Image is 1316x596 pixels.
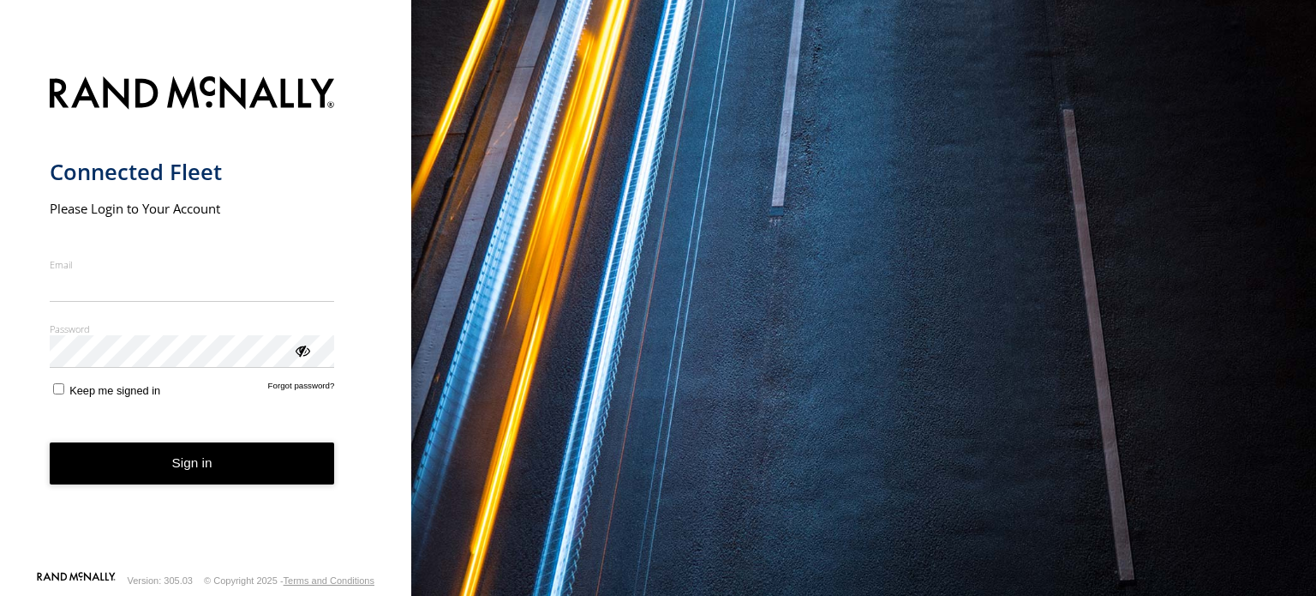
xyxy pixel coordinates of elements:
input: Keep me signed in [53,383,64,394]
label: Email [50,258,335,271]
a: Terms and Conditions [284,575,374,586]
h2: Please Login to Your Account [50,200,335,217]
img: Rand McNally [50,73,335,117]
button: Sign in [50,442,335,485]
a: Visit our Website [37,572,116,589]
div: Version: 305.03 [128,575,193,586]
h1: Connected Fleet [50,158,335,186]
a: Forgot password? [268,381,335,397]
div: ViewPassword [293,341,310,358]
label: Password [50,322,335,335]
form: main [50,66,362,570]
div: © Copyright 2025 - [204,575,374,586]
span: Keep me signed in [69,384,160,397]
